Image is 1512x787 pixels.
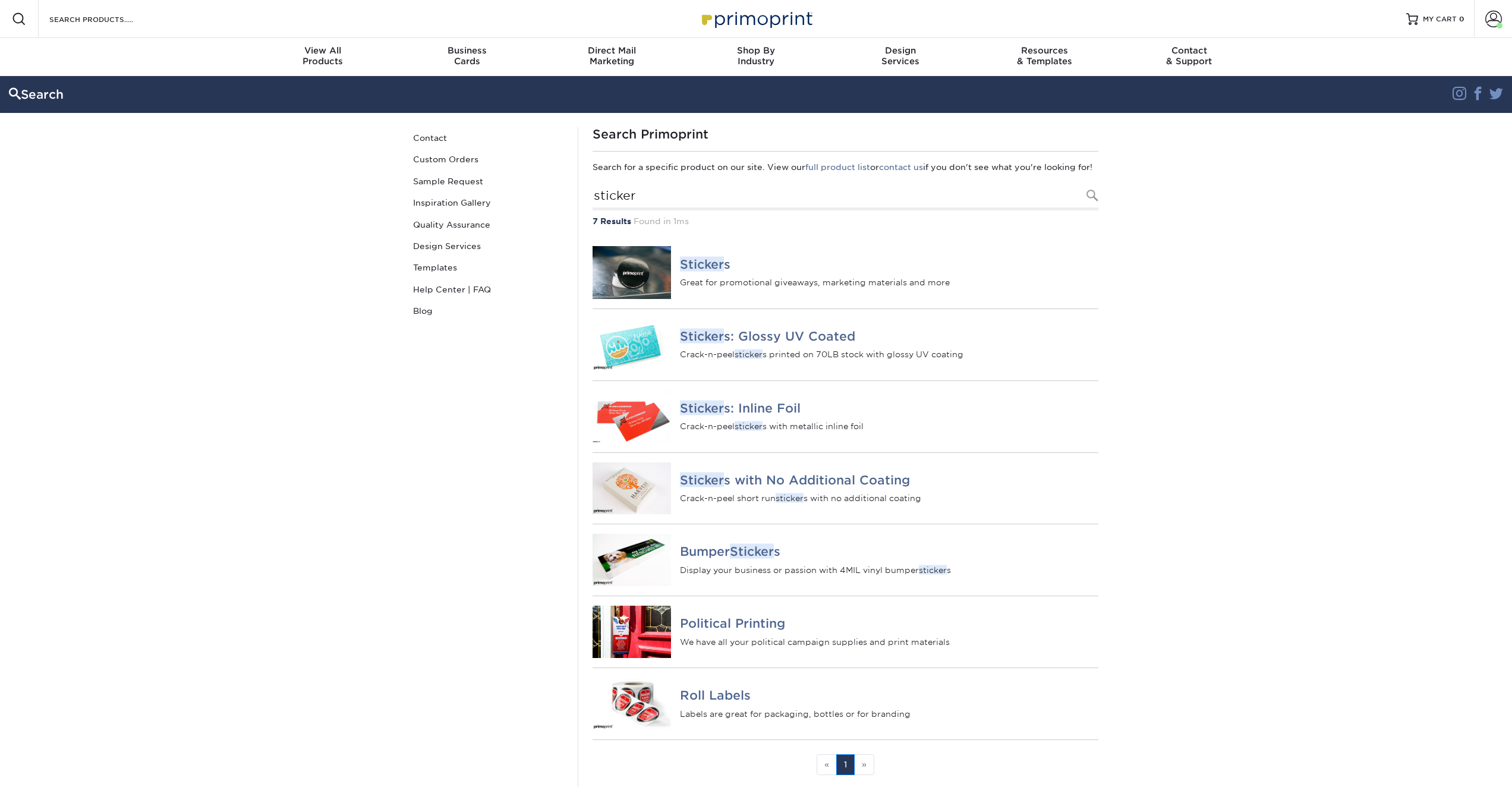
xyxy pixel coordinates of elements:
[680,544,1098,559] h4: Bumper s
[1423,14,1457,24] span: MY CART
[680,401,1098,415] h4: s: Inline Foil
[408,257,569,278] a: Templates
[593,127,1098,141] h1: Search Primoprint
[593,246,671,299] img: Stickers
[828,45,972,56] span: Design
[1117,45,1261,67] div: & Support
[593,216,631,226] strong: 7 Results
[593,391,671,443] img: Stickers: Inline Foil
[1459,15,1464,23] span: 0
[972,38,1117,76] a: Resources& Templates
[680,257,1098,271] h4: s
[593,161,1098,173] p: Search for a specific product on our site. View our or if you don't see what you're looking for!
[593,462,671,515] img: Stickers with No Additional Coating
[879,162,923,172] a: contact us
[593,524,1098,596] a: Bumper Stickers BumperStickers Display your business or passion with 4MIL vinyl bumperstickers
[680,688,1098,703] h4: Roll Labels
[593,678,671,730] img: Roll Labels
[593,453,1098,524] a: Stickers with No Additional Coating Stickers with No Additional Coating Crack-n-peel short runsti...
[408,300,569,322] a: Blog
[540,45,684,56] span: Direct Mail
[735,350,763,359] em: sticker
[776,493,804,503] em: sticker
[593,381,1098,452] a: Stickers: Inline Foil Stickers: Inline Foil Crack-n-peelstickers with metallic inline foil
[251,45,395,56] span: View All
[251,38,395,76] a: View AllProducts
[1117,45,1261,56] span: Contact
[680,564,1098,575] p: Display your business or passion with 4MIL vinyl bumper s
[593,534,671,586] img: Bumper Stickers
[408,149,569,170] a: Custom Orders
[634,216,689,226] span: Found in 1ms
[540,38,684,76] a: Direct MailMarketing
[408,235,569,257] a: Design Services
[972,45,1117,56] span: Resources
[680,420,1098,432] p: Crack-n-peel s with metallic inline foil
[593,309,1098,380] a: Stickers: Glossy UV Coated Stickers: Glossy UV Coated Crack-n-peelstickers printed on 70LB stock ...
[684,38,829,76] a: Shop ByIndustry
[680,276,1098,288] p: Great for promotional giveaways, marketing materials and more
[251,45,395,67] div: Products
[828,38,972,76] a: DesignServices
[680,616,1098,631] h4: Political Printing
[395,38,540,76] a: BusinessCards
[735,421,763,431] em: sticker
[408,192,569,213] a: Inspiration Gallery
[680,329,1098,343] h4: s: Glossy UV Coated
[593,183,1098,210] input: Search Products...
[593,319,671,371] img: Stickers: Glossy UV Coated
[680,473,1098,487] h4: s with No Additional Coating
[919,565,947,574] em: sticker
[395,45,540,67] div: Cards
[684,45,829,56] span: Shop By
[680,256,724,271] em: Sticker
[680,492,1098,504] p: Crack-n-peel short run s with no additional coating
[48,12,164,26] input: SEARCH PRODUCTS.....
[540,45,684,67] div: Marketing
[684,45,829,67] div: Industry
[680,472,724,487] em: Sticker
[593,596,1098,668] a: Political Printing Political Printing We have all your political campaign supplies and print mate...
[593,668,1098,739] a: Roll Labels Roll Labels Labels are great for packaging, bottles or for branding
[836,754,855,775] a: 1
[593,237,1098,308] a: Stickers Stickers Great for promotional giveaways, marketing materials and more
[680,707,1098,719] p: Labels are great for packaging, bottles or for branding
[680,635,1098,647] p: We have all your political campaign supplies and print materials
[680,400,724,415] em: Sticker
[805,162,870,172] a: full product list
[680,328,724,343] em: Sticker
[697,6,815,32] img: Primoprint
[395,45,540,56] span: Business
[593,606,671,658] img: Political Printing
[408,214,569,235] a: Quality Assurance
[680,348,1098,360] p: Crack-n-peel s printed on 70LB stock with glossy UV coating
[972,45,1117,67] div: & Templates
[1117,38,1261,76] a: Contact& Support
[730,544,774,559] em: Sticker
[828,45,972,67] div: Services
[408,279,569,300] a: Help Center | FAQ
[408,171,569,192] a: Sample Request
[408,127,569,149] a: Contact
